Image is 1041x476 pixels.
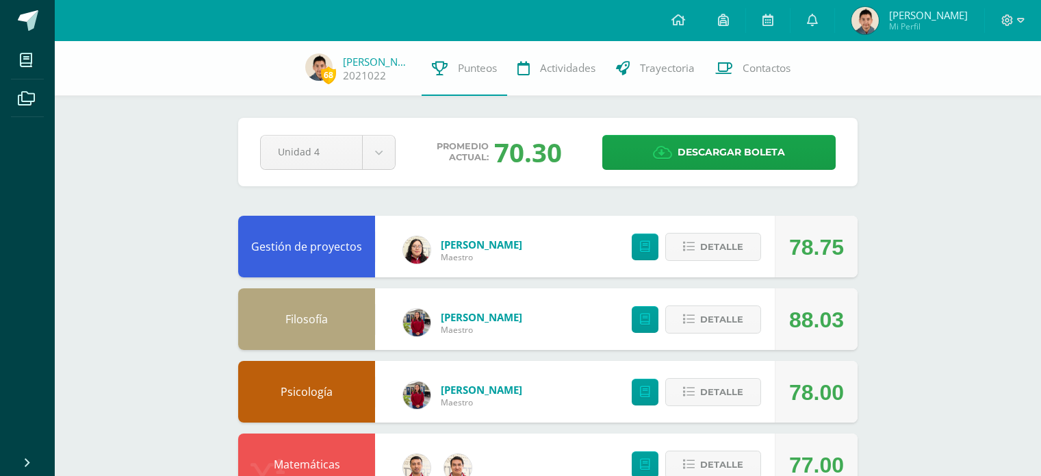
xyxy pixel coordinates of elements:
a: [PERSON_NAME] [441,310,522,324]
span: Contactos [743,61,791,75]
a: [PERSON_NAME] [343,55,411,68]
a: Actividades [507,41,606,96]
span: Maestro [441,397,522,408]
img: c6b4b3f06f981deac34ce0a071b61492.png [403,236,430,264]
div: 78.00 [789,362,844,423]
span: 68 [321,66,336,84]
a: [PERSON_NAME] [441,383,522,397]
span: Descargar boleta [678,136,785,169]
img: e1f0730b59be0d440f55fb027c9eff26.png [403,381,430,409]
img: e1f0730b59be0d440f55fb027c9eff26.png [403,309,430,336]
span: Maestro [441,324,522,336]
span: Actividades [540,61,595,75]
div: Gestión de proyectos [238,216,375,277]
button: Detalle [665,378,761,406]
div: 78.75 [789,216,844,278]
button: Detalle [665,305,761,334]
a: Punteos [422,41,507,96]
span: Detalle [700,307,743,332]
button: Detalle [665,233,761,261]
span: Detalle [700,379,743,405]
span: Detalle [700,234,743,260]
a: Trayectoria [606,41,705,96]
img: 572862d19bee68d10ba56680a31d7164.png [305,53,333,81]
a: Unidad 4 [261,136,395,169]
span: Trayectoria [640,61,695,75]
span: Unidad 4 [278,136,345,168]
a: Descargar boleta [602,135,836,170]
img: 572862d19bee68d10ba56680a31d7164.png [851,7,879,34]
div: 88.03 [789,289,844,351]
div: 70.30 [494,134,562,170]
span: Punteos [458,61,497,75]
div: Psicología [238,361,375,423]
span: Mi Perfil [889,21,968,32]
a: Contactos [705,41,801,96]
span: [PERSON_NAME] [889,8,968,22]
span: Promedio actual: [437,141,489,163]
a: 2021022 [343,68,386,83]
div: Filosofía [238,288,375,350]
a: [PERSON_NAME] [441,238,522,251]
span: Maestro [441,251,522,263]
